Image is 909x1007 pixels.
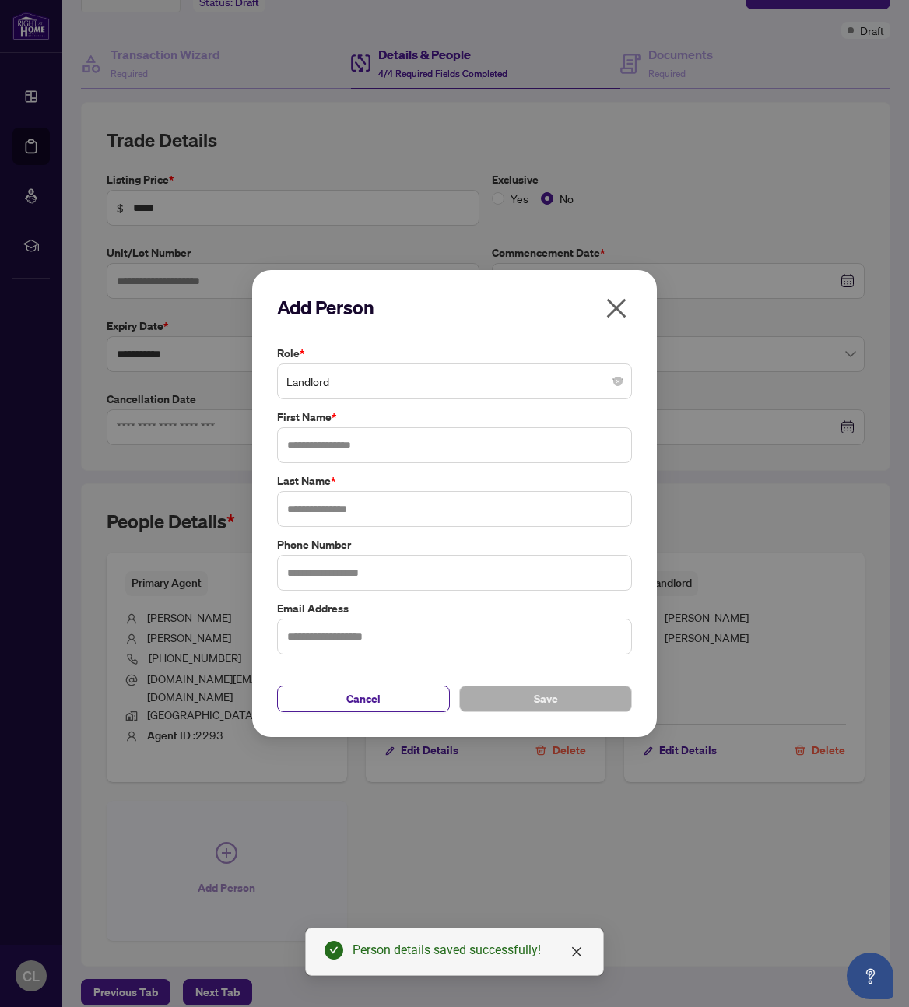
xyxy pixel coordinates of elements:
[604,296,629,321] span: close
[277,345,632,362] label: Role
[277,686,450,712] button: Cancel
[570,946,583,958] span: close
[277,409,632,426] label: First Name
[325,941,343,960] span: check-circle
[847,953,893,999] button: Open asap
[277,472,632,489] label: Last Name
[346,686,381,711] span: Cancel
[459,686,632,712] button: Save
[568,943,585,960] a: Close
[277,536,632,553] label: Phone Number
[277,295,632,320] h2: Add Person
[286,367,623,396] span: Landlord
[277,600,632,617] label: Email Address
[353,941,584,960] div: Person details saved successfully!
[613,377,623,386] span: close-circle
